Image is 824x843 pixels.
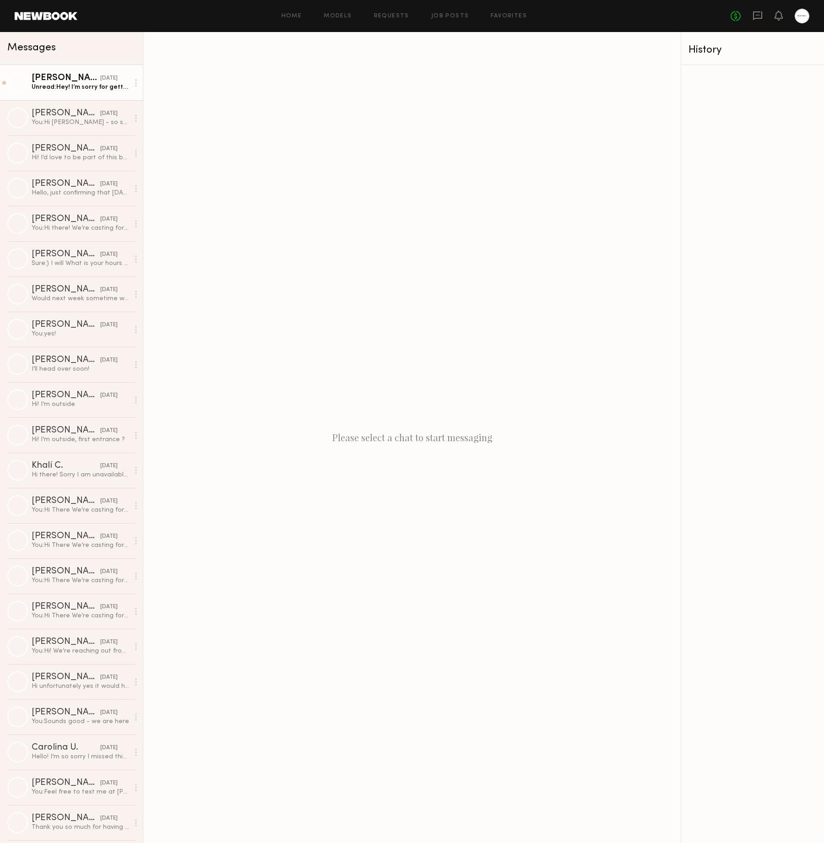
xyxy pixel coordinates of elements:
div: [PERSON_NAME] [32,320,100,330]
div: Hi there! Sorry I am unavailable. I’m in [GEOGRAPHIC_DATA] until 25th [32,470,129,479]
div: [DATE] [100,391,118,400]
div: I’ll head over soon! [32,365,129,373]
div: Hi! I’d love to be part of this but the location is quite far from me for a casting. If you’re ev... [32,153,129,162]
div: Thank you so much for having me [DATE], if you’re interested in collaborating on social media too... [32,823,129,832]
div: Khalí C. [32,461,100,470]
div: You: yes! [32,330,129,338]
div: [PERSON_NAME] [32,179,100,189]
div: [PERSON_NAME] [32,74,100,83]
div: You: Hi There We’re casting for an upcoming shoot (e-comm + social) and would love to have you st... [32,576,129,585]
div: [PERSON_NAME] [32,814,100,823]
div: You: Hi There We’re casting for an upcoming shoot (e-comm + social) and would love to have you st... [32,611,129,620]
div: Carolina U. [32,743,100,752]
span: Messages [7,43,56,53]
div: Unread: Hey! I’m sorry for getting back to you so late but I’ve got Covid, so can’t make it unfor... [32,83,129,92]
div: [PERSON_NAME] [32,673,100,682]
div: [DATE] [100,532,118,541]
div: Please select a chat to start messaging [143,32,681,843]
div: [DATE] [100,673,118,682]
div: You: Hi There We’re casting for an upcoming shoot (e-comm + social) and would love to have you st... [32,506,129,514]
div: You: Hi [PERSON_NAME] - so sorry just missed this message and didn't see you! Are you able to com... [32,118,129,127]
div: [PERSON_NAME] [32,778,100,788]
div: [PERSON_NAME] [32,285,100,294]
div: [DATE] [100,638,118,647]
div: [DATE] [100,814,118,823]
div: [DATE] [100,109,118,118]
div: [PERSON_NAME] [32,602,100,611]
div: Hi unfortunately yes it would have to be through my agency storm for any LA based job. [32,682,129,691]
div: [DATE] [100,356,118,365]
a: Requests [374,13,409,19]
div: [PERSON_NAME] [32,638,100,647]
div: You: Hi! We’re reaching out from [GEOGRAPHIC_DATA]—we’d love to see if you’re available to stop b... [32,647,129,655]
div: [PERSON_NAME] [32,215,100,224]
div: [PERSON_NAME] [32,532,100,541]
a: Home [282,13,302,19]
div: Hello! I’m so sorry I missed this! Thank you so much for reaching out! I would love to come by if... [32,752,129,761]
div: [PERSON_NAME] [32,356,100,365]
div: [DATE] [100,215,118,224]
div: [DATE] [100,744,118,752]
div: [DATE] [100,250,118,259]
div: History [688,45,817,55]
a: Models [324,13,352,19]
div: Hi! I’m outside, first entrance ? [32,435,129,444]
div: [DATE] [100,286,118,294]
a: Favorites [491,13,527,19]
div: [DATE] [100,603,118,611]
div: [DATE] [100,180,118,189]
div: [DATE] [100,145,118,153]
a: Job Posts [431,13,469,19]
div: [DATE] [100,321,118,330]
div: [PERSON_NAME] [32,109,100,118]
div: [DATE] [100,779,118,788]
div: [DATE] [100,567,118,576]
div: [PERSON_NAME] [32,497,100,506]
div: You: Hi There We’re casting for an upcoming shoot (e-comm + social) and would love to have you st... [32,541,129,550]
div: [PERSON_NAME] [32,144,100,153]
div: [PERSON_NAME] [32,391,100,400]
div: [DATE] [100,462,118,470]
div: [DATE] [100,497,118,506]
div: [DATE] [100,427,118,435]
div: Hello, just confirming that [DATE] at 11 am still works? Thank you, looking forward to it. [32,189,129,197]
div: Hi! I’m outside [32,400,129,409]
div: You: Feel free to text me at [PHONE_NUMBER] once you're on your way! [32,788,129,796]
div: [PERSON_NAME] [32,250,100,259]
div: [PERSON_NAME] [32,567,100,576]
div: [PERSON_NAME] [32,708,100,717]
div: You: Sounds good - we are here [32,717,129,726]
div: You: Hi there! We’re casting for an upcoming shoot (e-comm + social) and would love to have you s... [32,224,129,232]
div: [DATE] [100,74,118,83]
div: [PERSON_NAME] [32,426,100,435]
div: Sure:) I will What is your hours for [DATE] when I can stop by:)? [32,259,129,268]
div: Would next week sometime work for you? [32,294,129,303]
div: [DATE] [100,708,118,717]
